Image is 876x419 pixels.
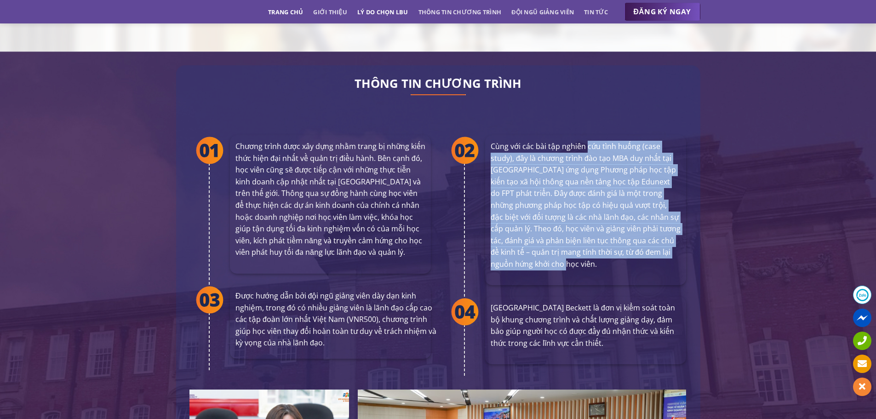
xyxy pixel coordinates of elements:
[190,79,687,88] h2: THÔNG TIN CHƯƠNG TRÌNH
[491,141,681,270] p: Cùng với các bài tập nghiên cứu tình huống (case study), đây là chương trình đào tạo MBA duy nhất...
[624,3,700,21] a: ĐĂNG KÝ NGAY
[634,6,691,17] span: ĐĂNG KÝ NGAY
[584,4,608,20] a: Tin tức
[511,4,574,20] a: Đội ngũ giảng viên
[491,302,681,349] p: [GEOGRAPHIC_DATA] Beckett là đơn vị kiểm soát toàn bộ khung chương trình và chất lượng giảng dạy,...
[411,94,466,95] img: line-lbu.jpg
[235,141,425,258] p: Chương trình được xây dựng nhằm trang bị những kiến thức hiện đại nhất về quản trị điều hành. Bên...
[313,4,347,20] a: Giới thiệu
[418,4,502,20] a: Thông tin chương trình
[357,4,408,20] a: Lý do chọn LBU
[268,4,303,20] a: Trang chủ
[235,290,436,349] p: Được hướng dẫn bởi đội ngũ giảng viên dày dạn kinh nghiệm, trong đó có nhiều giảng viên là lãnh đ...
